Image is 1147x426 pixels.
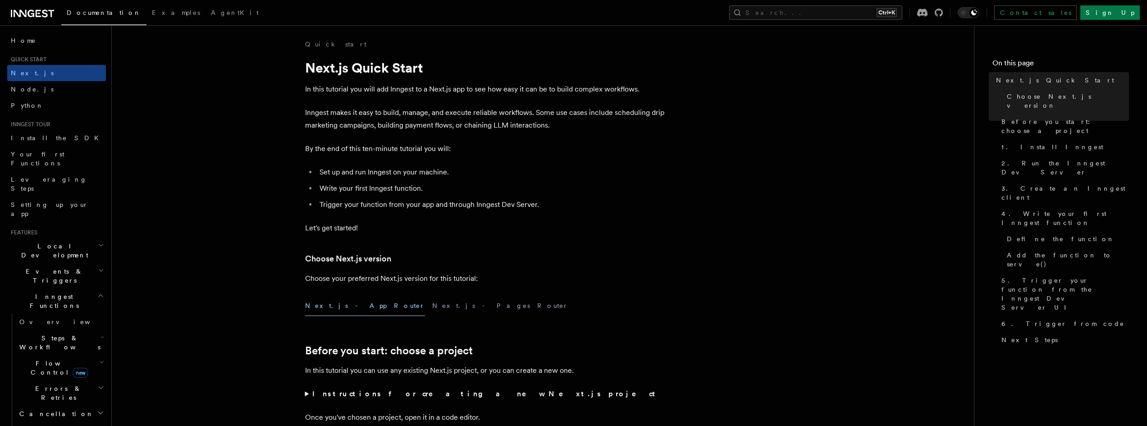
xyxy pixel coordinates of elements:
a: Install the SDK [7,130,106,146]
button: Next.js - Pages Router [432,296,568,316]
a: 5. Trigger your function from the Inngest Dev Server UI [998,272,1129,316]
button: Errors & Retries [16,380,106,406]
a: 6. Trigger from code [998,316,1129,332]
a: 1. Install Inngest [998,139,1129,155]
summary: Instructions for creating a new Next.js project [305,388,666,400]
span: Cancellation [16,409,94,418]
span: 3. Create an Inngest client [1001,184,1129,202]
button: Local Development [7,238,106,263]
span: Leveraging Steps [11,176,87,192]
span: AgentKit [211,9,259,16]
p: Once you've chosen a project, open it in a code editor. [305,411,666,424]
a: Next.js [7,65,106,81]
span: Quick start [7,56,46,63]
p: Let's get started! [305,222,666,234]
a: AgentKit [206,3,264,24]
span: Next.js [11,69,54,77]
a: Choose Next.js version [305,252,391,265]
span: Inngest tour [7,121,50,128]
span: 5. Trigger your function from the Inngest Dev Server UI [1001,276,1129,312]
a: Next.js Quick Start [992,72,1129,88]
span: Node.js [11,86,54,93]
a: 2. Run the Inngest Dev Server [998,155,1129,180]
a: Home [7,32,106,49]
span: Steps & Workflows [16,334,101,352]
a: Define the function [1003,231,1129,247]
a: Node.js [7,81,106,97]
span: 6. Trigger from code [1001,319,1124,328]
kbd: Ctrl+K [877,8,897,17]
a: Setting up your app [7,197,106,222]
a: Examples [146,3,206,24]
span: Python [11,102,44,109]
li: Set up and run Inngest on your machine. [317,166,666,179]
a: Documentation [61,3,146,25]
a: Quick start [305,40,366,49]
span: Flow Control [16,359,99,377]
span: Examples [152,9,200,16]
button: Cancellation [16,406,106,422]
a: Leveraging Steps [7,171,106,197]
a: Your first Functions [7,146,106,171]
a: Before you start: choose a project [305,344,473,357]
a: 3. Create an Inngest client [998,180,1129,206]
span: Events & Triggers [7,267,98,285]
strong: Instructions for creating a new Next.js project [312,389,659,398]
span: new [73,368,88,378]
button: Events & Triggers [7,263,106,289]
button: Next.js - App Router [305,296,425,316]
button: Inngest Functions [7,289,106,314]
a: Next Steps [998,332,1129,348]
button: Steps & Workflows [16,330,106,355]
span: Home [11,36,36,45]
a: Choose Next.js version [1003,88,1129,114]
h4: On this page [992,58,1129,72]
li: Write your first Inngest function. [317,182,666,195]
span: Inngest Functions [7,292,97,310]
span: Before you start: choose a project [1001,117,1129,135]
a: Before you start: choose a project [998,114,1129,139]
span: Add the function to serve() [1007,251,1129,269]
p: Choose your preferred Next.js version for this tutorial: [305,272,666,285]
button: Search...Ctrl+K [729,5,902,20]
a: Sign Up [1080,5,1140,20]
span: 1. Install Inngest [1001,142,1103,151]
span: Setting up your app [11,201,88,217]
a: 4. Write your first Inngest function [998,206,1129,231]
span: 2. Run the Inngest Dev Server [1001,159,1129,177]
span: Choose Next.js version [1007,92,1129,110]
button: Toggle dark mode [958,7,979,18]
button: Flow Controlnew [16,355,106,380]
span: Features [7,229,37,236]
span: Overview [19,318,112,325]
p: In this tutorial you will add Inngest to a Next.js app to see how easy it can be to build complex... [305,83,666,96]
a: Overview [16,314,106,330]
p: In this tutorial you can use any existing Next.js project, or you can create a new one. [305,364,666,377]
span: Next.js Quick Start [996,76,1114,85]
h1: Next.js Quick Start [305,60,666,76]
a: Contact sales [994,5,1077,20]
span: Define the function [1007,234,1115,243]
span: 4. Write your first Inngest function [1001,209,1129,227]
li: Trigger your function from your app and through Inngest Dev Server. [317,198,666,211]
p: By the end of this ten-minute tutorial you will: [305,142,666,155]
span: Your first Functions [11,151,64,167]
span: Errors & Retries [16,384,98,402]
p: Inngest makes it easy to build, manage, and execute reliable workflows. Some use cases include sc... [305,106,666,132]
span: Documentation [67,9,141,16]
a: Python [7,97,106,114]
a: Add the function to serve() [1003,247,1129,272]
span: Local Development [7,242,98,260]
span: Next Steps [1001,335,1058,344]
span: Install the SDK [11,134,104,142]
